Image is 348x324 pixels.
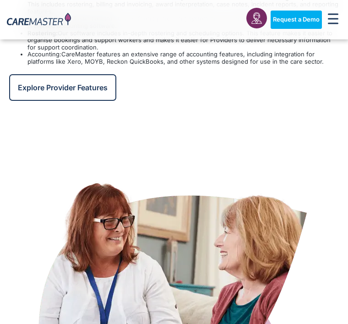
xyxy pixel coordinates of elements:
b: Accounting: [27,50,61,58]
img: CareMaster Logo [7,13,71,27]
a: Explore Provider Features [9,74,116,101]
span: Our software includes in-depth rostering and scheduling options. This feature makes it easier to ... [27,29,332,51]
div: Menu Toggle [326,11,342,29]
span: Explore Provider Features [18,83,108,92]
li: CareMaster features an extensive range of accounting features, including integration for platform... [27,51,339,65]
span: Request a Demo [273,16,320,23]
a: Request a Demo [271,11,322,29]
